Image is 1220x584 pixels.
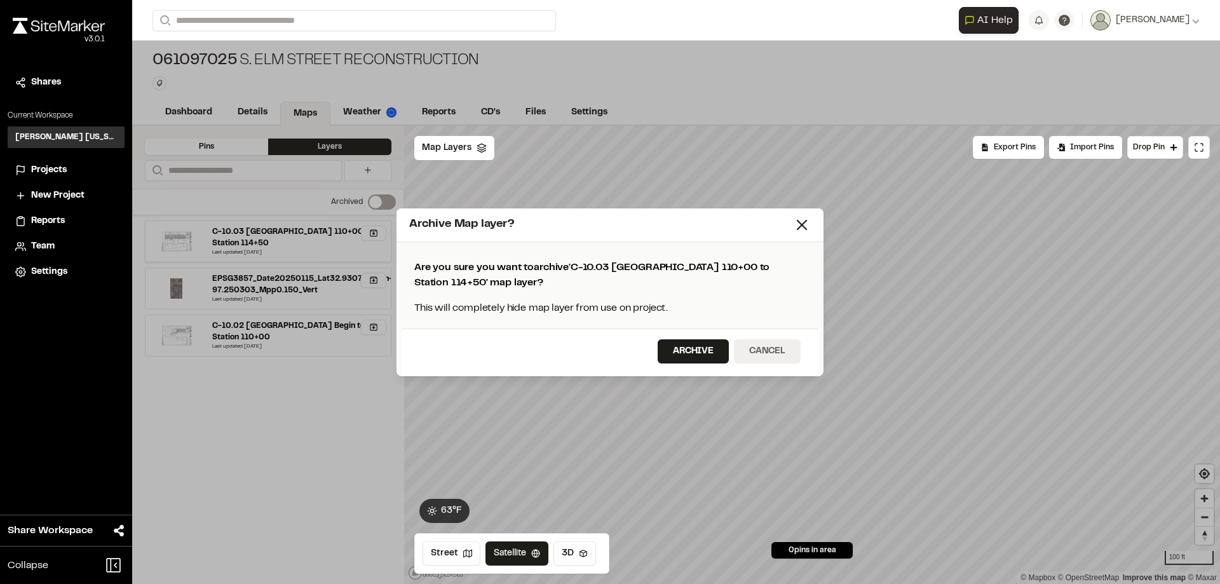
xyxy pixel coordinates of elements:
span: Import Pins [1070,142,1114,153]
img: rebrand.png [13,18,105,34]
button: 63°F [419,499,470,523]
button: 3D [553,541,596,566]
button: Drop Pin [1127,136,1183,159]
button: Street [423,541,480,566]
span: Export Pins [994,142,1036,153]
span: Reports [31,214,65,228]
a: Reports [15,214,117,228]
div: Oh geez...please don't... [13,34,105,45]
a: Settings [15,265,117,279]
span: Map Layers [422,141,471,155]
div: No pins available to export [973,136,1044,159]
span: [PERSON_NAME] [1116,13,1189,27]
span: 0 pins in area [789,545,836,556]
div: Open AI Assistant [959,7,1024,34]
span: Shares [31,76,61,90]
button: [PERSON_NAME] [1090,10,1200,31]
h3: [PERSON_NAME] [US_STATE] [15,132,117,143]
span: New Project [31,189,85,203]
button: Satellite [485,541,548,566]
div: Import Pins into your project [1049,136,1122,159]
a: C-10.03 [GEOGRAPHIC_DATA] 110+00 to Station 114+50Last updated [DATE] [145,221,391,262]
img: User [1090,10,1111,31]
span: Projects [31,163,67,177]
span: 63 ° F [441,504,462,518]
button: Search [152,10,175,31]
p: Current Workspace [8,110,125,121]
a: New Project [15,189,117,203]
span: Team [31,240,55,254]
a: Projects [15,163,117,177]
span: Drop Pin [1133,142,1165,153]
span: Collapse [8,558,48,573]
span: AI Help [977,13,1013,28]
a: Shares [15,76,117,90]
span: Settings [31,265,67,279]
a: Team [15,240,117,254]
button: Open AI Assistant [959,7,1019,34]
span: Share Workspace [8,523,93,538]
